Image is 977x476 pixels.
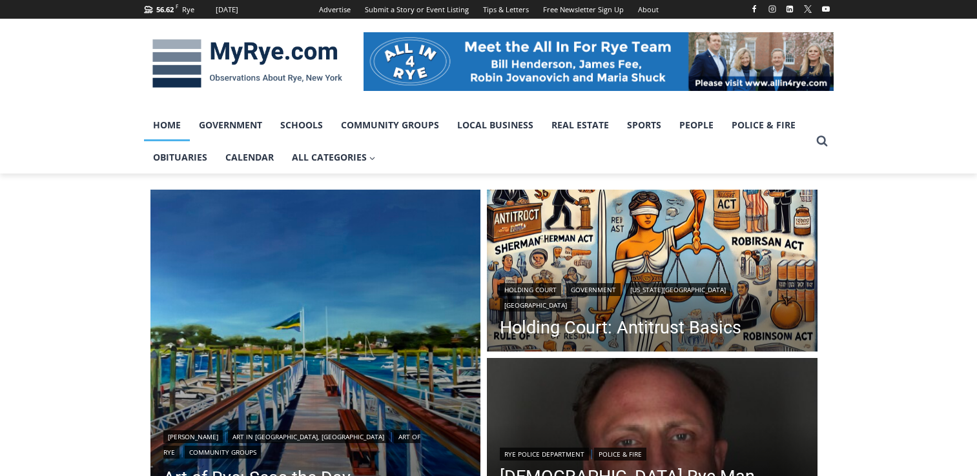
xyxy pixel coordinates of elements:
[228,430,389,443] a: Art in [GEOGRAPHIC_DATA], [GEOGRAPHIC_DATA]
[765,1,780,17] a: Instagram
[566,283,621,296] a: Government
[182,4,194,15] div: Rye
[487,190,818,355] a: Read More Holding Court: Antitrust Basics
[626,283,730,296] a: [US_STATE][GEOGRAPHIC_DATA]
[810,130,834,153] button: View Search Form
[500,445,805,461] div: |
[163,428,468,459] div: | | |
[594,448,646,461] a: Police & Fire
[487,190,818,355] img: Holding Court Anti Trust Basics Illustration DALLE 2025-10-14
[292,150,376,164] span: All Categories
[500,318,805,337] a: Holding Court: Antitrust Basics
[500,281,805,312] div: | | |
[144,30,351,97] img: MyRye.com
[216,4,238,15] div: [DATE]
[216,141,283,174] a: Calendar
[190,109,271,141] a: Government
[542,109,618,141] a: Real Estate
[723,109,805,141] a: Police & Fire
[144,109,190,141] a: Home
[144,109,810,174] nav: Primary Navigation
[448,109,542,141] a: Local Business
[332,109,448,141] a: Community Groups
[618,109,670,141] a: Sports
[746,1,762,17] a: Facebook
[670,109,723,141] a: People
[364,32,834,90] img: All in for Rye
[800,1,816,17] a: X
[163,430,223,443] a: [PERSON_NAME]
[156,5,174,14] span: 56.62
[500,448,589,461] a: Rye Police Department
[500,299,571,312] a: [GEOGRAPHIC_DATA]
[818,1,834,17] a: YouTube
[500,283,561,296] a: Holding Court
[176,3,178,10] span: F
[283,141,385,174] a: All Categories
[144,141,216,174] a: Obituaries
[782,1,797,17] a: Linkedin
[185,446,261,459] a: Community Groups
[271,109,332,141] a: Schools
